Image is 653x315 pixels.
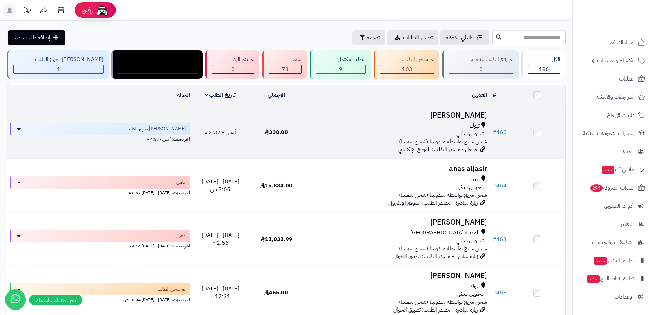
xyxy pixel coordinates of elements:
button: تصفية [352,30,385,45]
span: 294 [590,184,603,192]
div: 0 [118,65,197,73]
a: إشعارات التحويلات البنكية [577,125,649,142]
a: [PERSON_NAME] تجهيز الطلب 1 [5,50,110,79]
span: 0 [231,65,235,73]
a: التطبيقات والخدمات [577,234,649,251]
span: جديد [587,275,600,283]
a: إضافة طلب جديد [8,30,65,45]
h3: anas aljasir [307,165,487,173]
span: طلباتي المُوكلة [446,34,474,42]
span: تطبيق نقاط البيع [586,274,634,283]
span: تصدير الطلبات [403,34,433,42]
h3: [PERSON_NAME] [307,218,487,226]
span: 0 [479,65,483,73]
span: 73 [282,65,289,73]
a: الإجمالي [268,91,285,99]
a: العميل [472,91,487,99]
span: جديد [602,166,614,174]
span: جوجل - مصدر الطلب: الموقع الإلكتروني [398,145,478,154]
a: تم رفع الطلب للتجهيز 0 [441,50,520,79]
div: اخر تحديث: [DATE] - [DATE] 10:04 ص [10,295,190,303]
a: الطلبات [577,71,649,87]
div: 1 [14,65,103,73]
a: تطبيق نقاط البيعجديد [577,270,649,287]
span: تبوك [470,282,480,290]
span: 465.00 [264,289,288,297]
span: ملغي [176,232,186,239]
span: # [493,128,496,136]
div: تم شحن الطلب [380,56,434,63]
span: أمس - 2:37 م [204,128,236,136]
div: لم يتم الرد [212,56,254,63]
span: [PERSON_NAME] تجهيز الطلب [126,125,186,132]
div: الكل [528,56,560,63]
div: الطلب مكتمل [316,56,366,63]
span: تبوك [470,122,480,130]
div: اخر تحديث: [DATE] - [DATE] 4:14 م [10,242,190,249]
div: تم رفع الطلب للتجهيز [449,56,513,63]
a: تطبيق المتجرجديد [577,252,649,269]
span: شحن سريع بواسطة مندوبينا (شحن سمسا) [399,137,487,146]
div: 103 [380,65,434,73]
span: المدينة [GEOGRAPHIC_DATA] [410,229,480,237]
span: 15,834.00 [260,182,292,190]
span: زيارة مباشرة - مصدر الطلب: تطبيق الجوال [393,306,478,314]
span: الإعدادات [614,292,634,302]
span: 9 [339,65,342,73]
span: # [493,182,496,190]
div: مندوب توصيل داخل الرياض [118,56,197,63]
span: شحن سريع بواسطة مندوبينا (شحن سمسا) [399,244,487,253]
span: تـحـويـل بـنـكـي [456,290,484,298]
span: إضافة طلب جديد [13,34,50,42]
span: شحن سريع بواسطة مندوبينا (شحن سمسا) [399,298,487,306]
a: الكل186 [520,50,567,79]
a: تم شحن الطلب 103 [372,50,441,79]
div: ملغي [269,56,301,63]
span: إشعارات التحويلات البنكية [583,129,635,138]
span: تـحـويـل بـنـكـي [456,183,484,191]
span: 330.00 [264,128,288,136]
a: #464 [493,182,507,190]
span: # [493,235,496,243]
span: طلبات الإرجاع [607,110,635,120]
span: التقارير [621,219,634,229]
span: بريدة [469,175,480,183]
a: المراجعات والأسئلة [577,89,649,105]
a: السلات المتروكة294 [577,180,649,196]
a: # [493,91,496,99]
a: لوحة التحكم [577,34,649,51]
a: العملاء [577,143,649,160]
a: تصدير الطلبات [387,30,438,45]
span: ملغي [176,179,186,186]
span: رفيق [82,6,93,14]
a: #463 [493,235,507,243]
div: [PERSON_NAME] تجهيز الطلب [13,56,104,63]
span: الأقسام والمنتجات [597,56,635,65]
a: التقارير [577,216,649,232]
span: العملاء [620,147,634,156]
span: جديد [594,257,607,265]
span: شحن سريع بواسطة مندوبينا (شحن سمسا) [399,191,487,199]
span: وآتس آب [601,165,634,174]
div: 0 [212,65,254,73]
div: 0 [449,65,513,73]
a: أدوات التسويق [577,198,649,214]
span: السلات المتروكة [590,183,635,193]
a: وآتس آبجديد [577,161,649,178]
h3: [PERSON_NAME] [307,272,487,280]
a: طلباتي المُوكلة [440,30,489,45]
span: 0 [156,65,159,73]
span: 11,032.99 [260,235,292,243]
div: 9 [316,65,365,73]
span: تطبيق المتجر [593,256,634,265]
span: زيارة مباشرة - مصدر الطلب: تطبيق الجوال [393,252,478,261]
a: الإعدادات [577,289,649,305]
a: تاريخ الطلب [205,91,236,99]
span: أدوات التسويق [604,201,634,211]
span: زيارة مباشرة - مصدر الطلب: الموقع الإلكتروني [388,199,478,207]
img: logo-2.png [606,16,646,30]
span: تم شحن الطلب [158,286,186,293]
span: المراجعات والأسئلة [596,92,635,102]
a: #465 [493,128,507,136]
div: 73 [269,65,301,73]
